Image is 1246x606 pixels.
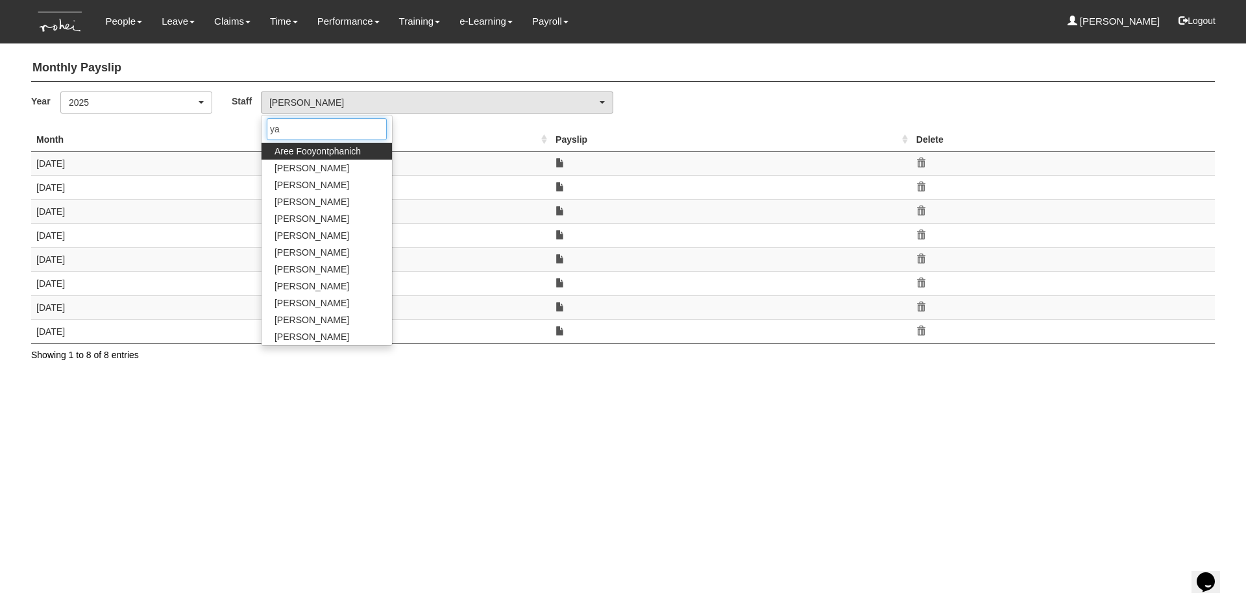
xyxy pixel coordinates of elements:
[214,6,250,36] a: Claims
[31,271,550,295] td: [DATE]
[31,175,550,199] td: [DATE]
[232,91,261,110] label: Staff
[1169,5,1225,36] button: Logout
[275,263,349,276] span: [PERSON_NAME]
[267,118,387,140] input: Search
[275,330,349,343] span: [PERSON_NAME]
[275,280,349,293] span: [PERSON_NAME]
[105,6,142,36] a: People
[31,199,550,223] td: [DATE]
[31,247,550,271] td: [DATE]
[1191,554,1233,593] iframe: chat widget
[69,96,196,109] div: 2025
[275,162,349,175] span: [PERSON_NAME]
[275,229,349,242] span: [PERSON_NAME]
[911,128,1215,152] th: Delete
[399,6,441,36] a: Training
[269,96,597,109] div: [PERSON_NAME]
[31,128,550,152] th: Month : activate to sort column ascending
[275,246,349,259] span: [PERSON_NAME]
[317,6,380,36] a: Performance
[31,295,550,319] td: [DATE]
[275,297,349,309] span: [PERSON_NAME]
[261,91,613,114] button: [PERSON_NAME]
[275,195,349,208] span: [PERSON_NAME]
[31,319,550,343] td: [DATE]
[1068,6,1160,36] a: [PERSON_NAME]
[31,223,550,247] td: [DATE]
[459,6,513,36] a: e-Learning
[550,128,911,152] th: Payslip : activate to sort column ascending
[275,178,349,191] span: [PERSON_NAME]
[162,6,195,36] a: Leave
[270,6,298,36] a: Time
[31,55,1215,82] h4: Monthly Payslip
[275,212,349,225] span: [PERSON_NAME]
[275,313,349,326] span: [PERSON_NAME]
[532,6,568,36] a: Payroll
[275,145,361,158] span: Aree Fooyontphanich
[60,91,212,114] button: 2025
[31,91,60,110] label: Year
[31,151,550,175] td: [DATE]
